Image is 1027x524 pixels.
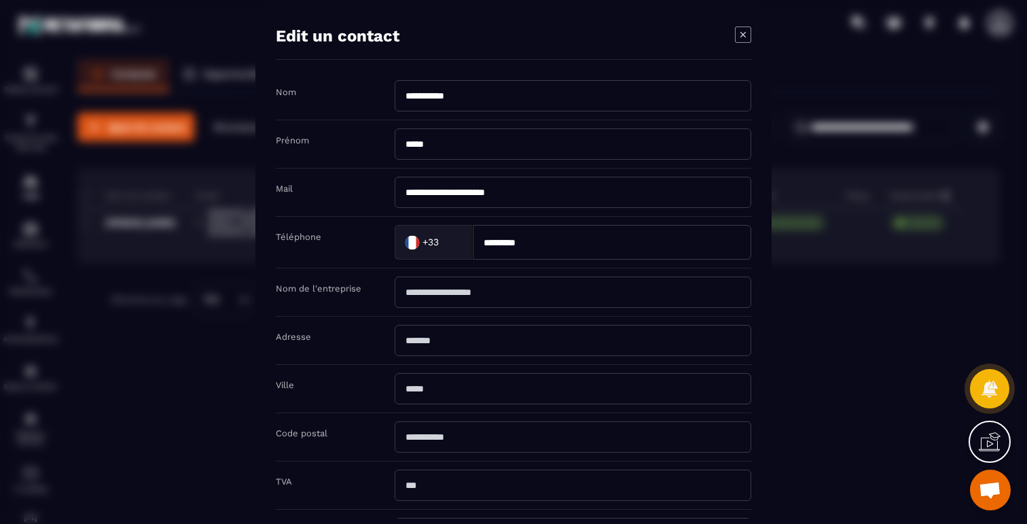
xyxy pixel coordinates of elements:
[399,228,426,256] img: Country Flag
[276,184,293,194] label: Mail
[970,470,1011,510] div: Ouvrir le chat
[276,283,361,294] label: Nom de l'entreprise
[276,27,399,46] h4: Edit un contact
[276,87,296,97] label: Nom
[276,476,292,487] label: TVA
[276,380,294,390] label: Ville
[276,332,311,342] label: Adresse
[276,135,309,145] label: Prénom
[442,232,458,252] input: Search for option
[276,232,321,242] label: Téléphone
[395,225,473,260] div: Search for option
[422,235,439,249] span: +33
[276,428,327,438] label: Code postal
